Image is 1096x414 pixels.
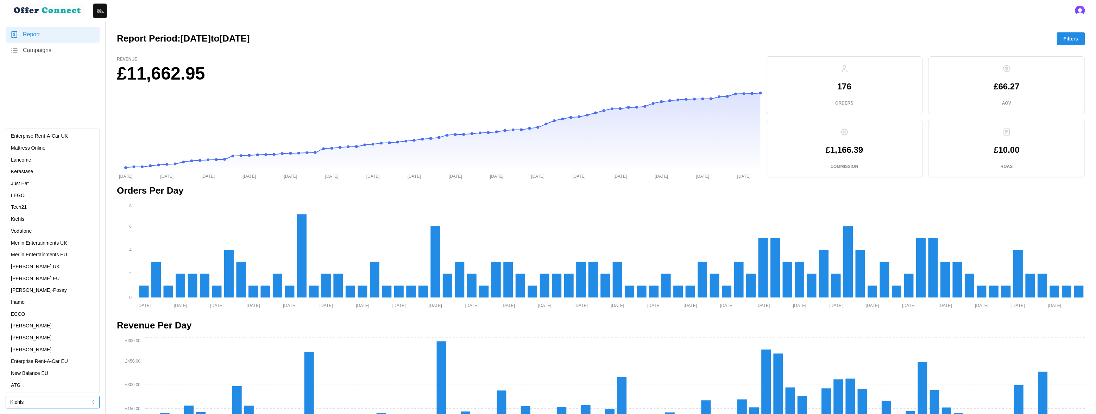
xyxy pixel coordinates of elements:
[129,295,132,300] tspan: 0
[829,303,843,308] tspan: [DATE]
[11,287,67,294] p: [PERSON_NAME]-Posay
[325,174,338,178] tspan: [DATE]
[994,82,1019,91] p: £66.27
[11,239,67,247] p: Merlin Entertainments UK
[572,174,586,178] tspan: [DATE]
[11,215,24,223] p: Kiehls
[11,192,25,200] p: LEGO
[756,303,770,308] tspan: [DATE]
[11,299,25,306] p: Inamo
[125,359,141,364] tspan: £450.00
[137,303,151,308] tspan: [DATE]
[117,184,1085,197] h2: Orders Per Day
[1075,6,1085,15] button: Open user button
[11,168,33,176] p: Kerastase
[125,382,141,387] tspan: £300.00
[793,303,806,308] tspan: [DATE]
[647,303,661,308] tspan: [DATE]
[11,334,51,342] p: [PERSON_NAME]
[320,303,333,308] tspan: [DATE]
[11,156,31,164] p: Lancome
[356,303,369,308] tspan: [DATE]
[902,303,915,308] tspan: [DATE]
[11,370,48,377] p: New Balance EU
[737,174,750,178] tspan: [DATE]
[117,56,760,62] p: Revenue
[117,62,760,85] h1: £11,662.95
[129,271,132,276] tspan: 2
[160,174,174,178] tspan: [DATE]
[825,146,863,154] p: £1,166.39
[1057,32,1085,45] button: Filters
[613,174,627,178] tspan: [DATE]
[23,46,51,55] span: Campaigns
[392,303,406,308] tspan: [DATE]
[11,203,27,211] p: Tech21
[210,303,223,308] tspan: [DATE]
[1002,100,1011,106] p: AOV
[125,406,141,411] tspan: £150.00
[23,30,40,39] span: Report
[835,100,853,106] p: Orders
[11,346,51,354] p: [PERSON_NAME]
[11,322,51,330] p: [PERSON_NAME]
[684,303,697,308] tspan: [DATE]
[129,247,132,252] tspan: 4
[994,146,1019,154] p: £10.00
[11,358,68,365] p: Enterprise Rent-A-Car EU
[408,174,421,178] tspan: [DATE]
[11,382,21,389] p: ATG
[429,303,442,308] tspan: [DATE]
[11,263,59,271] p: [PERSON_NAME] UK
[1063,33,1078,45] span: Filters
[1011,303,1025,308] tspan: [DATE]
[837,82,851,91] p: 176
[129,203,132,208] tspan: 8
[449,174,462,178] tspan: [DATE]
[975,303,988,308] tspan: [DATE]
[1048,303,1061,308] tspan: [DATE]
[201,174,215,178] tspan: [DATE]
[611,303,624,308] tspan: [DATE]
[242,174,256,178] tspan: [DATE]
[11,4,84,17] img: loyalBe Logo
[939,303,952,308] tspan: [DATE]
[531,174,544,178] tspan: [DATE]
[465,303,479,308] tspan: [DATE]
[11,132,68,140] p: Enterprise Rent-A-Car UK
[830,164,858,170] p: Commission
[538,303,551,308] tspan: [DATE]
[125,338,141,343] tspan: £600.00
[117,319,1085,332] h2: Revenue Per Day
[720,303,733,308] tspan: [DATE]
[866,303,879,308] tspan: [DATE]
[490,174,503,178] tspan: [DATE]
[6,43,100,58] a: Campaigns
[11,180,29,188] p: Just Eat
[174,303,187,308] tspan: [DATE]
[11,227,32,235] p: Vodafone
[696,174,709,178] tspan: [DATE]
[366,174,380,178] tspan: [DATE]
[1000,164,1013,170] p: ROAS
[284,174,297,178] tspan: [DATE]
[6,27,100,43] a: Report
[11,144,45,152] p: Mattress Online
[129,224,132,229] tspan: 6
[11,310,25,318] p: ECCO
[117,32,250,45] h2: Report Period: [DATE] to [DATE]
[11,275,59,283] p: [PERSON_NAME] EU
[283,303,296,308] tspan: [DATE]
[574,303,588,308] tspan: [DATE]
[502,303,515,308] tspan: [DATE]
[119,174,132,178] tspan: [DATE]
[655,174,668,178] tspan: [DATE]
[1075,6,1085,15] img: 's logo
[247,303,260,308] tspan: [DATE]
[6,396,100,408] button: Kiehls
[11,251,67,259] p: Merlin Entertainments EU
